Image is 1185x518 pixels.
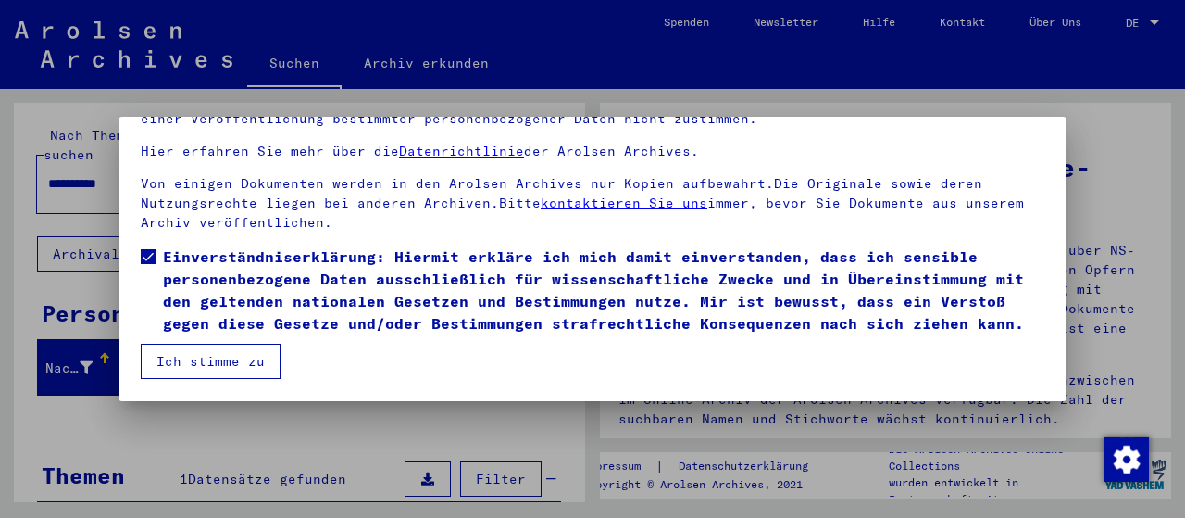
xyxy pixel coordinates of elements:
[141,344,281,379] button: Ich stimme zu
[1104,437,1149,482] img: Zustimmung ändern
[163,246,1044,335] span: Einverständniserklärung: Hiermit erkläre ich mich damit einverstanden, dass ich sensible personen...
[141,142,1044,161] p: Hier erfahren Sie mehr über die der Arolsen Archives.
[1104,436,1148,481] div: Zustimmung ändern
[141,174,1044,233] p: Von einigen Dokumenten werden in den Arolsen Archives nur Kopien aufbewahrt.Die Originale sowie d...
[541,195,707,211] a: kontaktieren Sie uns
[399,143,524,159] a: Datenrichtlinie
